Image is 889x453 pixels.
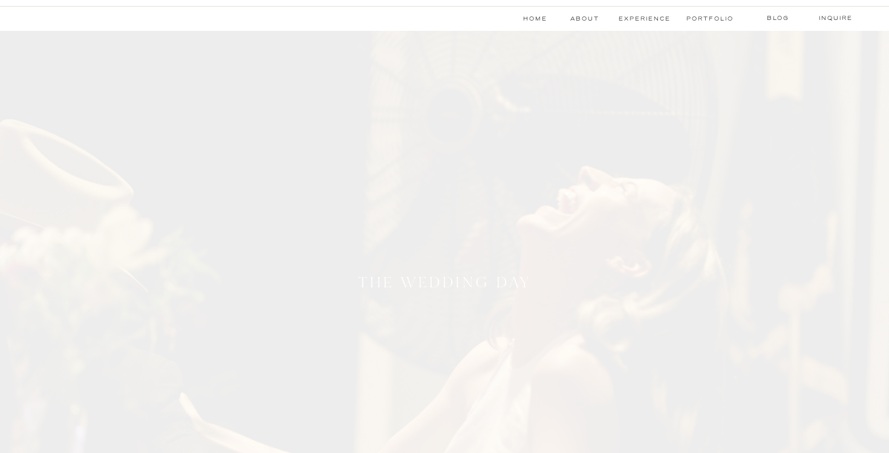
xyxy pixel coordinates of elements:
[686,14,732,24] a: Portfolio
[754,13,801,23] a: blog
[356,276,534,294] h2: the wedding day
[815,13,857,23] a: Inquire
[521,14,549,24] a: Home
[619,14,671,24] a: experience
[570,14,597,24] a: About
